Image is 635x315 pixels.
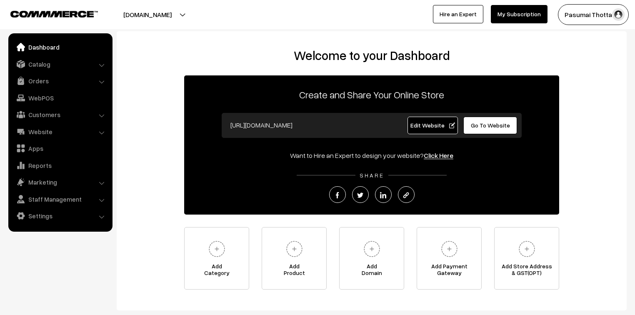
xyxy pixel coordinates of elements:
span: Edit Website [410,122,455,129]
img: plus.svg [283,237,306,260]
img: user [612,8,625,21]
img: plus.svg [438,237,461,260]
a: Customers [10,107,110,122]
a: Go To Website [463,117,517,134]
img: plus.svg [205,237,228,260]
div: Want to Hire an Expert to design your website? [184,150,559,160]
a: Catalog [10,57,110,72]
a: Click Here [424,151,453,160]
a: COMMMERCE [10,8,83,18]
img: plus.svg [360,237,383,260]
span: SHARE [355,172,388,179]
a: AddProduct [262,227,327,290]
a: AddCategory [184,227,249,290]
span: Add Store Address & GST(OPT) [495,263,559,280]
span: Add Payment Gateway [417,263,481,280]
span: Go To Website [471,122,510,129]
a: Edit Website [407,117,458,134]
a: AddDomain [339,227,404,290]
span: Add Domain [340,263,404,280]
button: Pasumai Thotta… [558,4,629,25]
a: Reports [10,158,110,173]
a: Settings [10,208,110,223]
a: Dashboard [10,40,110,55]
a: Apps [10,141,110,156]
p: Create and Share Your Online Store [184,87,559,102]
a: Add PaymentGateway [417,227,482,290]
a: My Subscription [491,5,547,23]
a: Website [10,124,110,139]
a: Marketing [10,175,110,190]
span: Add Product [262,263,326,280]
img: plus.svg [515,237,538,260]
a: WebPOS [10,90,110,105]
button: [DOMAIN_NAME] [94,4,201,25]
a: Add Store Address& GST(OPT) [494,227,559,290]
a: Staff Management [10,192,110,207]
a: Hire an Expert [433,5,483,23]
h2: Welcome to your Dashboard [125,48,618,63]
span: Add Category [185,263,249,280]
a: Orders [10,73,110,88]
img: COMMMERCE [10,11,98,17]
